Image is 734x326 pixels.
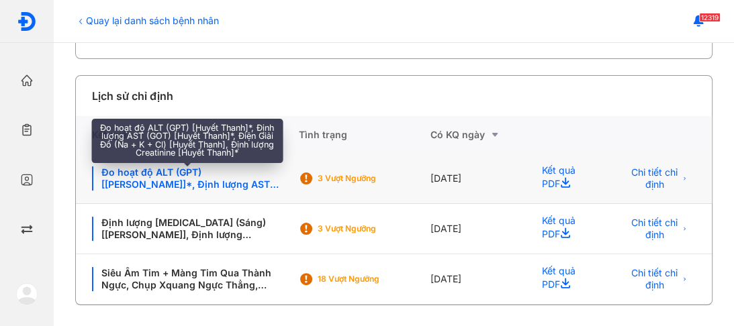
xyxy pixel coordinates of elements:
[630,166,679,191] span: Chi tiết chỉ định
[317,223,424,234] div: 3 Vượt ngưỡng
[525,254,606,305] div: Kết quả PDF
[630,267,679,291] span: Chi tiết chỉ định
[76,116,298,154] div: Kết quả
[317,173,424,184] div: 3 Vượt ngưỡng
[630,217,679,241] span: Chi tiết chỉ định
[430,154,525,204] div: [DATE]
[17,11,37,32] img: logo
[92,267,282,291] div: Siêu Âm Tim + Màng Tim Qua Thành Ngực, Chụp Xquang Ngực Thẳng, Định lượng AST (GOT) [Huyết Thanh]...
[298,116,430,154] div: Tình trạng
[622,168,696,189] button: Chi tiết chỉ định
[525,154,606,204] div: Kết quả PDF
[92,88,173,104] div: Lịch sử chỉ định
[430,127,525,143] div: Có KQ ngày
[92,166,282,191] div: Đo hoạt độ ALT (GPT) [[PERSON_NAME]]*, Định lượng AST (GOT) [[PERSON_NAME]]*, Điện Giải Đồ (Na + ...
[525,204,606,254] div: Kết quả PDF
[430,204,525,254] div: [DATE]
[699,13,721,22] span: 12319
[75,13,219,28] div: Quay lại danh sách bệnh nhân
[16,283,38,305] img: logo
[622,218,696,239] button: Chi tiết chỉ định
[430,254,525,305] div: [DATE]
[92,217,282,241] div: Định lượng [MEDICAL_DATA] (Sáng) [[PERSON_NAME]], Định lượng [MEDICAL_DATA] [Máu toàn phần]
[622,268,696,290] button: Chi tiết chỉ định
[317,274,424,284] div: 18 Vượt ngưỡng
